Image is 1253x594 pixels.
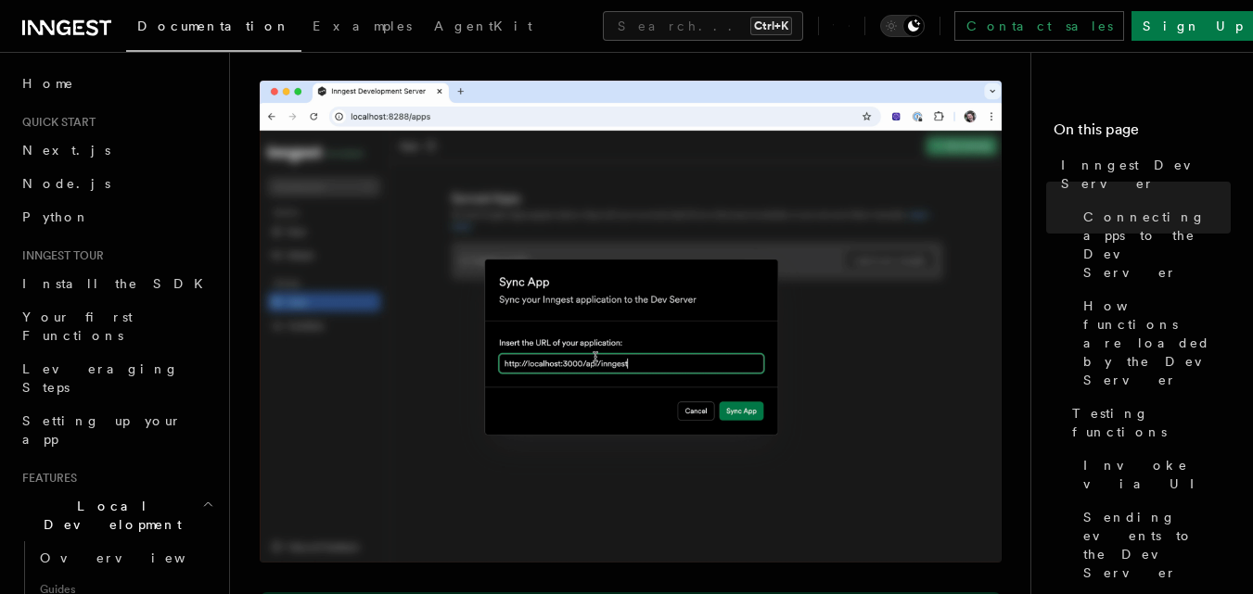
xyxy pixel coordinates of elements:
[15,471,77,486] span: Features
[15,404,218,456] a: Setting up your app
[15,489,218,541] button: Local Development
[1076,200,1231,289] a: Connecting apps to the Dev Server
[22,276,214,291] span: Install the SDK
[434,19,532,33] span: AgentKit
[15,200,218,234] a: Python
[22,176,110,191] span: Node.js
[1054,148,1231,200] a: Inngest Dev Server
[32,541,218,575] a: Overview
[22,361,179,395] span: Leveraging Steps
[1083,508,1231,582] span: Sending events to the Dev Server
[15,300,218,352] a: Your first Functions
[423,6,543,50] a: AgentKit
[22,413,182,447] span: Setting up your app
[40,550,231,565] span: Overview
[603,11,803,41] button: Search...Ctrl+K
[1083,456,1231,493] span: Invoke via UI
[15,67,218,100] a: Home
[15,497,202,534] span: Local Development
[880,15,925,37] button: Toggle dark mode
[126,6,301,52] a: Documentation
[1076,500,1231,589] a: Sending events to the Dev Server
[15,248,104,263] span: Inngest tour
[1083,208,1231,282] span: Connecting apps to the Dev Server
[22,143,110,158] span: Next.js
[954,11,1124,41] a: Contact sales
[137,19,290,33] span: Documentation
[15,115,96,130] span: Quick start
[1076,449,1231,500] a: Invoke via UI
[15,167,218,200] a: Node.js
[1076,289,1231,397] a: How functions are loaded by the Dev Server
[1072,404,1231,441] span: Testing functions
[15,267,218,300] a: Install the SDK
[15,352,218,404] a: Leveraging Steps
[1061,156,1231,193] span: Inngest Dev Server
[1083,297,1231,389] span: How functions are loaded by the Dev Server
[22,74,74,93] span: Home
[22,209,90,224] span: Python
[313,19,412,33] span: Examples
[1054,119,1231,148] h4: On this page
[15,133,218,167] a: Next.js
[301,6,423,50] a: Examples
[260,81,1002,562] img: Dev Server demo manually syncing an app
[1065,397,1231,449] a: Testing functions
[750,17,792,35] kbd: Ctrl+K
[22,310,133,343] span: Your first Functions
